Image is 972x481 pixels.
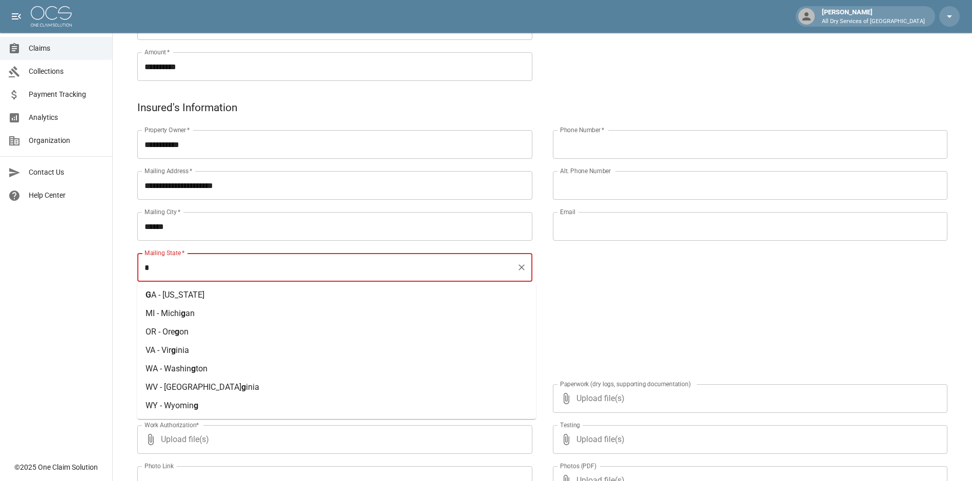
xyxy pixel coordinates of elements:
span: inia [176,345,189,355]
span: g [175,327,179,337]
span: Analytics [29,112,104,123]
span: g [191,364,196,373]
label: Mailing Address [144,166,192,175]
span: g [171,345,176,355]
label: Work Authorization* [144,421,199,429]
span: Claims [29,43,104,54]
span: g [181,308,185,318]
span: g [194,401,198,410]
span: Contact Us [29,167,104,178]
span: G [146,290,151,300]
div: © 2025 One Claim Solution [14,462,98,472]
div: [PERSON_NAME] [818,7,929,26]
span: VA - Vir [146,345,171,355]
span: Collections [29,66,104,77]
span: on [179,327,189,337]
button: open drawer [6,6,27,27]
span: Organization [29,135,104,146]
img: ocs-logo-white-transparent.png [31,6,72,27]
span: inia [246,382,259,392]
label: Amount [144,48,170,56]
label: Paperwork (dry logs, supporting documentation) [560,380,691,388]
label: Property Owner [144,126,190,134]
span: Upload file(s) [576,425,920,454]
label: Photos (PDF) [560,462,596,470]
span: Help Center [29,190,104,201]
label: Mailing City [144,207,181,216]
button: Clear [514,260,529,275]
span: A - [US_STATE] [151,290,204,300]
span: MI - Michi [146,308,181,318]
span: Upload file(s) [161,425,505,454]
label: Email [560,207,575,216]
span: an [185,308,195,318]
span: WV - [GEOGRAPHIC_DATA] [146,382,241,392]
p: All Dry Services of [GEOGRAPHIC_DATA] [822,17,925,26]
label: Testing [560,421,580,429]
span: g [241,382,246,392]
span: Payment Tracking [29,89,104,100]
span: ton [196,364,208,373]
label: Phone Number [560,126,604,134]
span: Upload file(s) [576,384,920,413]
span: WY - Wyomin [146,401,194,410]
span: OR - Ore [146,327,175,337]
label: Mailing State [144,248,184,257]
label: Alt. Phone Number [560,166,611,175]
span: WA - Washin [146,364,191,373]
label: Photo Link [144,462,174,470]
